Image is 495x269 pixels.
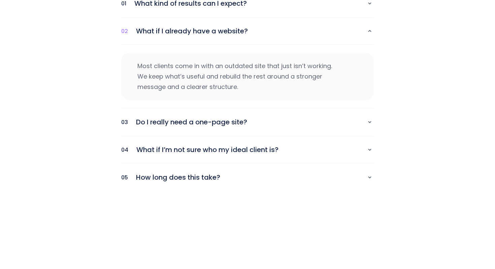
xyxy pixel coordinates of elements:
p: 04 [121,145,128,154]
p: Do I really need a one-page site? [136,116,359,128]
p: What if I’m not sure who my ideal client is? [136,144,359,155]
p: 03 [121,117,128,126]
p: 05 [121,173,128,182]
p: How long does this take? [136,172,359,183]
p: What if I already have a website? [136,25,359,37]
p: 02 [121,27,128,36]
p: Most clients come in with an outdated site that just isn’t working. We keep what’s useful and reb... [137,61,336,92]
